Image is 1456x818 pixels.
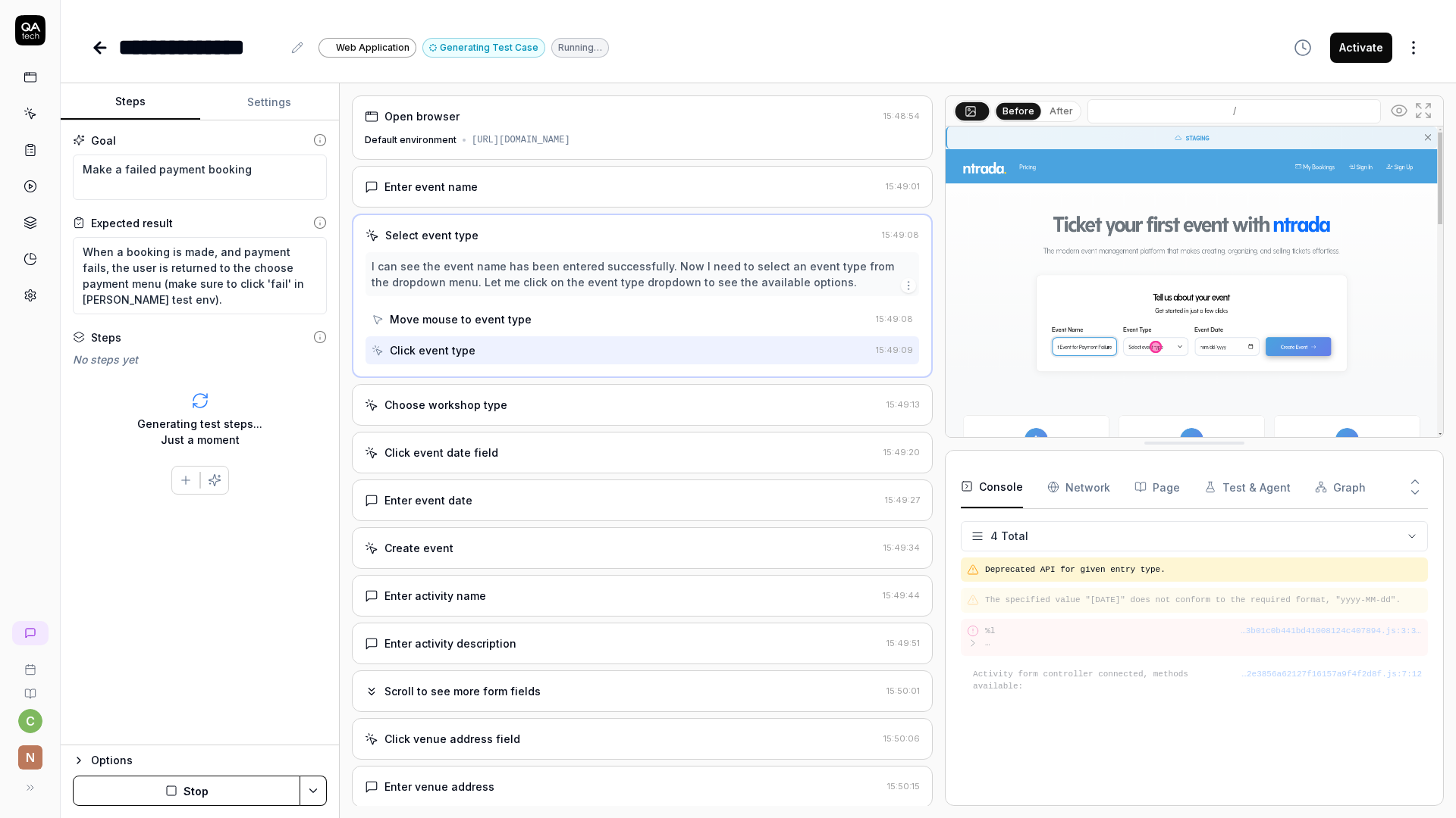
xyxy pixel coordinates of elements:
[91,751,327,770] div: Options
[91,215,173,231] div: Expected result
[385,227,479,243] div: Select event type
[1240,625,1422,638] div: …3b01c0b441bd41008124c407894.js : 3 : 39434
[876,314,913,324] time: 15:49:08
[886,181,920,192] time: 15:49:01
[390,342,475,358] div: Click event type
[885,495,920,505] time: 15:49:27
[365,133,457,147] div: Default environment
[73,351,327,367] div: No steps yet
[1285,33,1321,63] button: View version history
[1387,98,1411,123] button: Show all interative elements
[372,258,913,290] div: I can see the event name has been entered successfully. Now I need to select an event type from t...
[91,329,121,345] div: Steps
[6,651,54,676] a: Book a call with us
[384,588,486,604] div: Enter activity name
[1240,625,1422,638] button: …3b01c0b441bd41008124c407894.js:3:39434
[1411,98,1436,123] button: Open in full screen
[1047,466,1110,508] button: Network
[61,84,200,120] button: Steps
[384,540,453,556] div: Create event
[91,133,116,148] div: Goal
[384,108,460,124] div: Open browser
[985,594,1422,607] pre: The specified value "[DATE]" does not conform to the required format, "yyyy-MM-dd".
[390,311,532,327] div: Move mouse to event type
[6,676,54,700] a: Documentation
[1241,668,1422,681] div: …2e3856a62127f16157a9f4f2d8f.js : 7 : 12
[200,84,340,120] button: Settings
[973,668,1422,693] pre: Activity form controller connected, methods available:
[384,397,507,413] div: Choose workshop type
[887,781,920,791] time: 15:50:15
[886,399,920,410] time: 15:49:13
[384,635,516,651] div: Enter activity description
[883,590,920,601] time: 15:49:44
[137,416,262,448] div: Generating test steps... Just a moment
[882,229,919,240] time: 15:49:08
[73,751,327,770] button: Options
[384,445,498,461] div: Click event date field
[336,41,409,55] span: Web Application
[384,492,472,508] div: Enter event date
[472,133,570,147] div: [URL][DOMAIN_NAME]
[551,38,609,58] div: Running…
[985,625,1240,650] pre: %l %i %d Sitam consectetu adipiscing ElitSeddo: Eiusmo temp incididunt ut labo (etdolor 'magnaAli...
[946,126,1443,437] img: Screenshot
[883,542,920,553] time: 15:49:34
[366,336,919,364] button: Click event type15:49:09
[422,38,545,58] button: Generating Test Case
[1204,466,1291,508] button: Test & Agent
[1134,466,1180,508] button: Page
[384,179,478,195] div: Enter event name
[318,37,416,58] a: Web Application
[1043,103,1079,120] button: After
[883,111,920,121] time: 15:48:54
[384,731,520,747] div: Click venue address field
[18,745,42,770] span: n
[384,683,541,699] div: Scroll to see more form fields
[1315,466,1366,508] button: Graph
[886,685,920,696] time: 15:50:01
[6,733,54,773] button: n
[883,733,920,744] time: 15:50:06
[996,102,1041,119] button: Before
[985,564,1422,576] pre: Deprecated API for given entry type.
[18,709,42,733] button: c
[384,779,494,795] div: Enter venue address
[961,466,1023,508] button: Console
[883,447,920,457] time: 15:49:20
[12,621,49,645] a: New conversation
[876,345,913,355] time: 15:49:09
[886,638,920,648] time: 15:49:51
[73,776,300,806] button: Stop
[1330,33,1392,63] button: Activate
[366,305,919,333] button: Move mouse to event type15:49:08
[1241,668,1422,681] button: …2e3856a62127f16157a9f4f2d8f.js:7:12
